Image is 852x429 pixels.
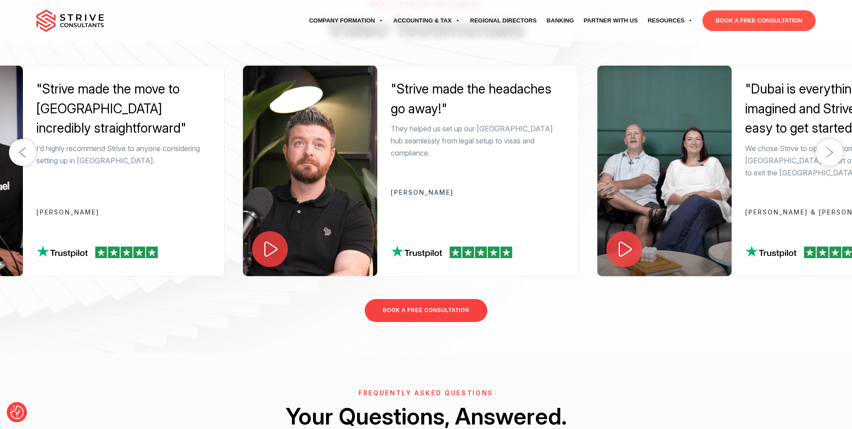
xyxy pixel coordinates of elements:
a: BOOK A FREE CONSULTATION [365,299,487,322]
p: They helped us set up our [GEOGRAPHIC_DATA] hub seamlessly from legal setup to visas and compliance. [391,123,565,160]
img: tp-review.png [37,245,158,258]
img: main-logo.svg [36,9,104,32]
button: Consent Preferences [10,406,24,419]
div: "Strive made the move to [GEOGRAPHIC_DATA] incredibly straightforward" [36,79,211,138]
a: BOOK A FREE CONSULTATION [702,10,815,31]
p: [PERSON_NAME] [36,209,211,215]
button: Next [816,139,843,166]
img: Revisit consent button [10,406,24,419]
a: Partner with Us [579,8,643,33]
a: Regional Directors [465,8,542,33]
a: Accounting & Tax [388,8,465,33]
p: I’d highly recommend Strive to anyone considering setting up in [GEOGRAPHIC_DATA]. [36,143,211,167]
p: [PERSON_NAME] [391,189,565,196]
div: "Strive made the headaches go away!" [391,79,565,118]
button: Previous [9,139,36,166]
a: Banking [542,8,579,33]
a: Company Formation [304,8,388,33]
img: tp-review.png [391,245,512,258]
a: Resources [643,8,698,33]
